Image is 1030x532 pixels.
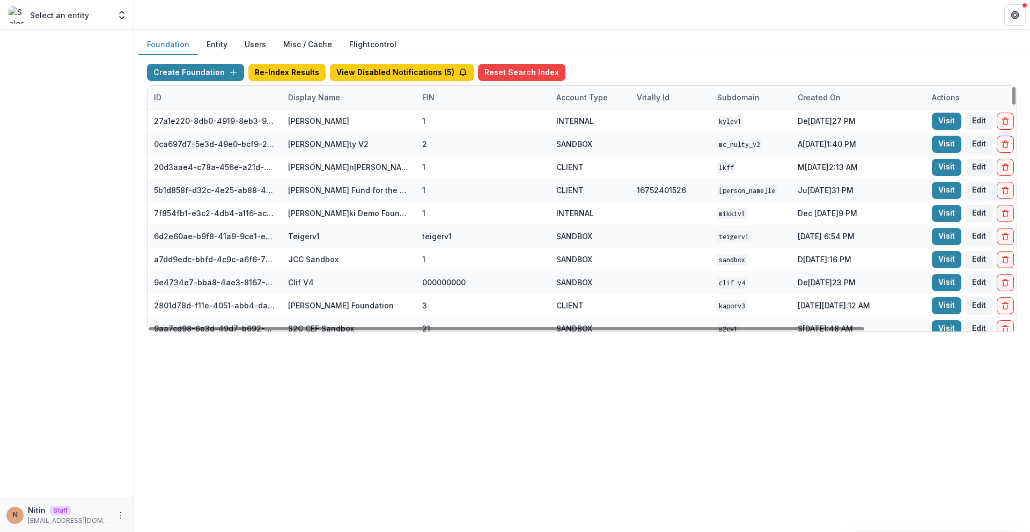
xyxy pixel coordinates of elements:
[932,274,961,291] a: Visit
[630,86,711,109] div: Vitally Id
[288,208,409,219] div: [PERSON_NAME]ki Demo Foundation
[997,182,1014,199] button: Delete Foundation
[556,138,592,150] div: SANDBOX
[932,182,961,199] a: Visit
[330,64,474,81] button: View Disabled Notifications (5)
[154,231,275,242] div: 6d2e60ae-b9f8-41a9-9ce1-e608d0f20ec5
[711,86,791,109] div: Subdomain
[422,208,425,219] div: 1
[932,205,961,222] a: Visit
[556,161,584,173] div: CLIENT
[791,248,925,271] div: D[DATE]:16 PM
[932,228,961,245] a: Visit
[556,208,594,219] div: INTERNAL
[154,323,275,334] div: 9aa7cd98-6e3d-49d7-b692-3e5f3d1facd4
[9,6,26,24] img: Select an entity
[717,254,747,265] code: sandbox
[154,254,275,265] div: a7dd9edc-bbfd-4c9c-a6f6-76d0743bf1cd
[932,113,961,130] a: Visit
[154,115,275,127] div: 27a1e220-8db0-4919-8eb3-9f29ee33f7b0
[791,202,925,225] div: Dec [DATE]9 PM
[966,136,992,153] button: Edit
[997,159,1014,176] button: Delete Foundation
[28,516,110,526] p: [EMAIL_ADDRESS][DOMAIN_NAME]
[717,323,739,335] code: s2cv1
[148,86,282,109] div: ID
[791,179,925,202] div: Ju[DATE]31 PM
[349,39,396,50] a: Flightcontrol
[637,184,686,196] div: 16752401526
[288,184,409,196] div: [PERSON_NAME] Fund for the Blind
[717,116,743,127] code: kylev1
[478,64,565,81] button: Reset Search Index
[966,297,992,314] button: Edit
[997,228,1014,245] button: Delete Foundation
[932,251,961,268] a: Visit
[717,185,777,196] code: [PERSON_NAME]le
[275,34,341,55] button: Misc / Cache
[791,317,925,340] div: S[DATE]:48 AM
[997,297,1014,314] button: Delete Foundation
[550,86,630,109] div: Account Type
[791,86,925,109] div: Created on
[717,208,747,219] code: mikkiv1
[288,300,394,311] div: [PERSON_NAME] Foundation
[791,92,847,103] div: Created on
[422,161,425,173] div: 1
[154,300,275,311] div: 2801d78d-f11e-4051-abb4-dab00da98882
[422,323,430,334] div: 21
[422,277,466,288] div: 000000000
[422,254,425,265] div: 1
[422,231,452,242] div: teigerv1
[966,159,992,176] button: Edit
[147,64,244,81] button: Create Foundation
[416,86,550,109] div: EIN
[997,274,1014,291] button: Delete Foundation
[966,205,992,222] button: Edit
[416,92,441,103] div: EIN
[288,161,409,173] div: [PERSON_NAME]n[PERSON_NAME]r Family Foundation
[114,4,129,26] button: Open entity switcher
[288,115,349,127] div: [PERSON_NAME]
[791,271,925,294] div: De[DATE]23 PM
[154,138,275,150] div: 0ca697d7-5e3d-49e0-bcf9-217f69e92d71
[556,300,584,311] div: CLIENT
[630,92,676,103] div: Vitally Id
[288,323,354,334] div: S2C CEF Sandbox
[966,320,992,337] button: Edit
[997,113,1014,130] button: Delete Foundation
[997,320,1014,337] button: Delete Foundation
[422,300,427,311] div: 3
[997,251,1014,268] button: Delete Foundation
[282,92,347,103] div: Display Name
[932,297,961,314] a: Visit
[932,159,961,176] a: Visit
[138,34,198,55] button: Foundation
[556,184,584,196] div: CLIENT
[932,320,961,337] a: Visit
[791,132,925,156] div: A[DATE]1:40 PM
[236,34,275,55] button: Users
[717,162,735,173] code: lkff
[717,231,751,242] code: teigerv1
[717,277,747,289] code: Clif V4
[114,509,127,522] button: More
[248,64,326,81] button: Re-Index Results
[288,254,339,265] div: JCC Sandbox
[925,92,966,103] div: Actions
[28,505,46,516] p: Nitin
[966,251,992,268] button: Edit
[556,254,592,265] div: SANDBOX
[556,231,592,242] div: SANDBOX
[422,138,427,150] div: 2
[288,138,369,150] div: [PERSON_NAME]ty V2
[966,113,992,130] button: Edit
[966,274,992,291] button: Edit
[422,115,425,127] div: 1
